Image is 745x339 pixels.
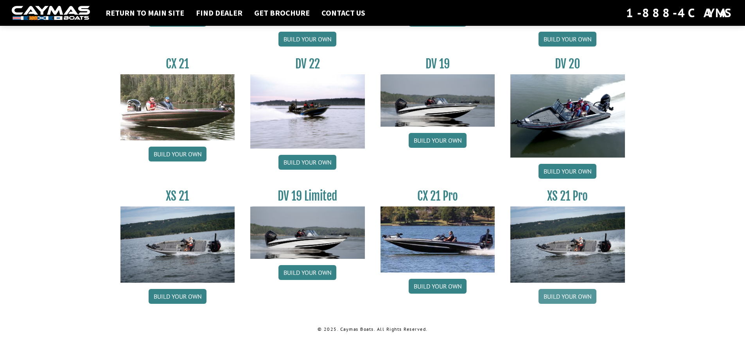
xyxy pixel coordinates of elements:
a: Build your own [149,289,206,304]
h3: XS 21 [120,189,235,203]
a: Get Brochure [250,8,314,18]
a: Build your own [539,289,596,304]
a: Build your own [539,164,596,179]
img: CX-21Pro_thumbnail.jpg [381,206,495,272]
h3: CX 21 [120,57,235,71]
a: Build your own [278,32,336,47]
h3: DV 19 [381,57,495,71]
a: Build your own [409,279,467,294]
a: Contact Us [318,8,369,18]
p: © 2025. Caymas Boats. All Rights Reserved. [120,326,625,333]
div: 1-888-4CAYMAS [626,4,733,22]
img: dv-19-ban_from_website_for_caymas_connect.png [250,206,365,259]
h3: DV 20 [510,57,625,71]
a: Build your own [539,32,596,47]
img: white-logo-c9c8dbefe5ff5ceceb0f0178aa75bf4bb51f6bca0971e226c86eb53dfe498488.png [12,6,90,20]
img: XS_21_thumbnail.jpg [120,206,235,283]
a: Build your own [278,155,336,170]
a: Build your own [278,265,336,280]
h3: DV 19 Limited [250,189,365,203]
a: Find Dealer [192,8,246,18]
img: dv-19-ban_from_website_for_caymas_connect.png [381,74,495,127]
h3: DV 22 [250,57,365,71]
a: Build your own [149,147,206,161]
img: XS_21_thumbnail.jpg [510,206,625,283]
h3: CX 21 Pro [381,189,495,203]
img: CX21_thumb.jpg [120,74,235,140]
img: DV_20_from_website_for_caymas_connect.png [510,74,625,158]
a: Return to main site [102,8,188,18]
h3: XS 21 Pro [510,189,625,203]
img: DV22_original_motor_cropped_for_caymas_connect.jpg [250,74,365,149]
a: Build your own [409,133,467,148]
